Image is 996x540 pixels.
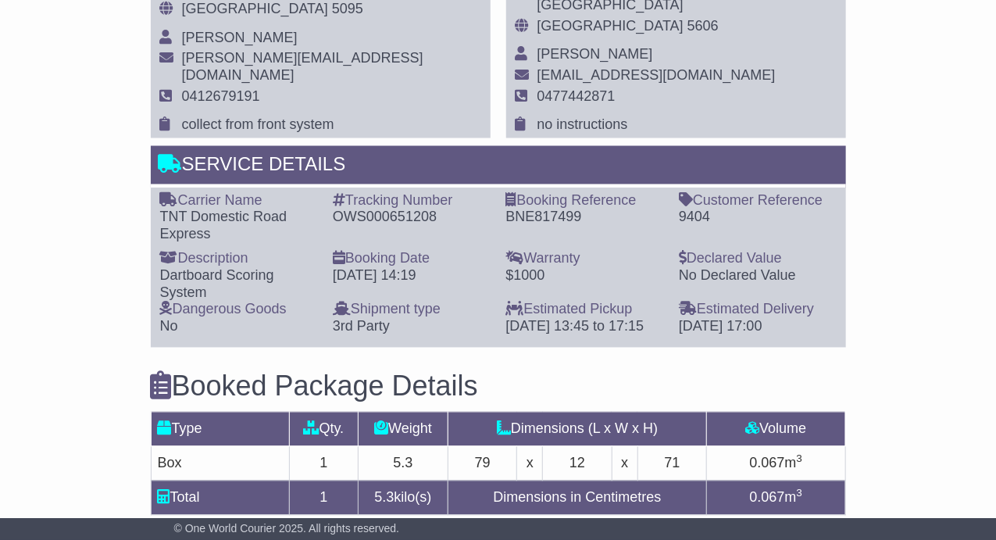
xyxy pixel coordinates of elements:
sup: 3 [797,488,803,499]
div: $1000 [506,268,664,285]
div: Booking Date [333,251,491,268]
td: m [707,446,845,481]
div: Tracking Number [333,193,491,210]
span: [GEOGRAPHIC_DATA] [182,1,328,16]
div: Description [160,251,318,268]
td: 12 [543,446,612,481]
div: Dangerous Goods [160,302,318,319]
td: Volume [707,412,845,446]
div: OWS000651208 [333,209,491,227]
td: Total [151,481,289,515]
div: Shipment type [333,302,491,319]
span: [PERSON_NAME][EMAIL_ADDRESS][DOMAIN_NAME] [182,50,423,83]
div: Booking Reference [506,193,664,210]
td: 5.3 [359,446,448,481]
span: collect from front system [182,116,334,132]
td: 1 [289,481,359,515]
span: No [160,319,178,334]
div: Service Details [151,146,846,188]
div: Carrier Name [160,193,318,210]
div: No Declared Value [679,268,837,285]
td: Dimensions in Centimetres [448,481,706,515]
span: [PERSON_NAME] [182,30,298,45]
span: [GEOGRAPHIC_DATA] [537,18,684,34]
div: Dartboard Scoring System [160,268,318,302]
span: 0.067 [750,490,785,506]
div: Estimated Pickup [506,302,664,319]
span: 5606 [687,18,719,34]
div: [DATE] 17:00 [679,319,837,336]
td: x [517,446,543,481]
td: kilo(s) [359,481,448,515]
span: [PERSON_NAME] [537,46,653,62]
div: [DATE] 14:19 [333,268,491,285]
td: Qty. [289,412,359,446]
span: 0412679191 [182,88,260,104]
td: x [612,446,637,481]
td: 1 [289,446,359,481]
span: 5.3 [375,490,394,506]
div: Warranty [506,251,664,268]
span: 0.067 [750,456,785,471]
h3: Booked Package Details [151,371,846,402]
div: TNT Domestic Road Express [160,209,318,243]
span: © One World Courier 2025. All rights reserved. [174,522,400,535]
span: 0477442871 [537,88,616,104]
td: 79 [448,446,517,481]
td: Box [151,446,289,481]
span: 5095 [332,1,363,16]
div: Estimated Delivery [679,302,837,319]
div: BNE817499 [506,209,664,227]
sup: 3 [797,453,803,465]
div: 9404 [679,209,837,227]
span: no instructions [537,116,628,132]
div: Declared Value [679,251,837,268]
span: [EMAIL_ADDRESS][DOMAIN_NAME] [537,67,776,83]
td: Dimensions (L x W x H) [448,412,706,446]
span: 3rd Party [333,319,390,334]
td: 71 [637,446,707,481]
div: Customer Reference [679,193,837,210]
div: [DATE] 13:45 to 17:15 [506,319,664,336]
td: Weight [359,412,448,446]
td: m [707,481,845,515]
td: Type [151,412,289,446]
